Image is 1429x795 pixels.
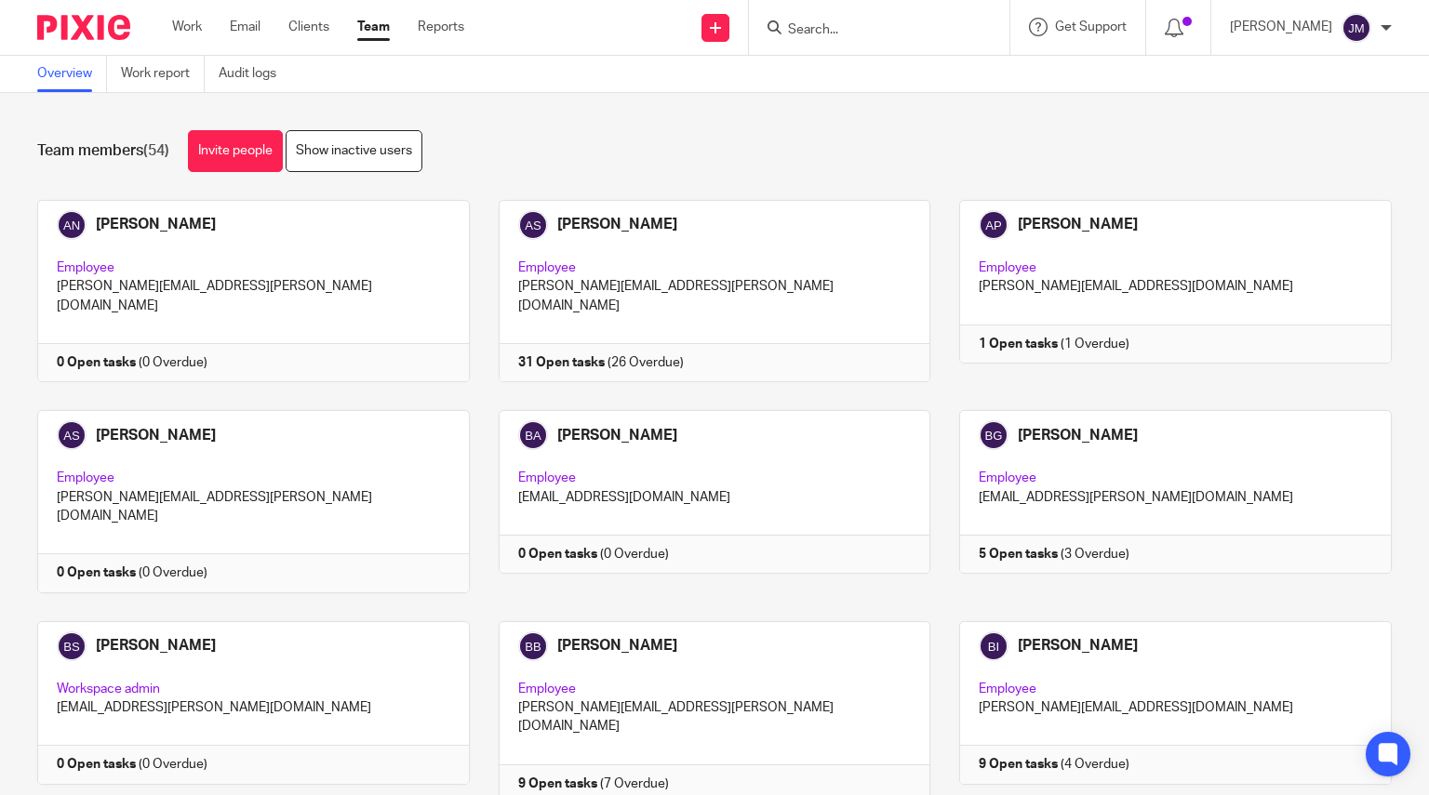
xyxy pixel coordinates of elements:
[172,18,202,36] a: Work
[1230,18,1332,36] p: [PERSON_NAME]
[219,56,290,92] a: Audit logs
[418,18,464,36] a: Reports
[357,18,390,36] a: Team
[288,18,329,36] a: Clients
[1055,20,1127,33] span: Get Support
[37,56,107,92] a: Overview
[230,18,260,36] a: Email
[286,130,422,172] a: Show inactive users
[1342,13,1371,43] img: svg%3E
[786,22,954,39] input: Search
[188,130,283,172] a: Invite people
[121,56,205,92] a: Work report
[37,141,169,161] h1: Team members
[37,15,130,40] img: Pixie
[143,143,169,158] span: (54)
